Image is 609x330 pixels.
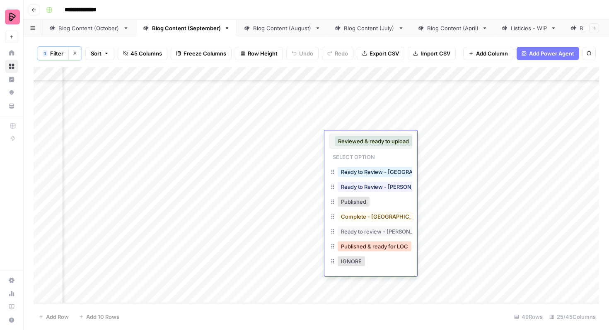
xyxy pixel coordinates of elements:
div: Ready to Review - [GEOGRAPHIC_DATA] [329,165,412,180]
button: Import CSV [408,47,456,60]
button: Add 10 Rows [74,310,124,323]
div: 1 [43,50,48,57]
button: Undo [286,47,319,60]
button: Add Column [463,47,513,60]
button: Row Height [235,47,283,60]
span: Sort [91,49,101,58]
button: Complete - [GEOGRAPHIC_DATA] [338,212,430,222]
a: Usage [5,287,18,300]
button: Help + Support [5,313,18,327]
div: Ready to review - [PERSON_NAME] [329,225,412,240]
a: Blog Content (August) [237,20,328,36]
a: Blog Content (October) [42,20,136,36]
div: IGNORE [329,255,412,270]
button: Ready to Review - [GEOGRAPHIC_DATA] [338,167,447,177]
span: 1 [44,50,46,57]
button: 1Filter [37,47,68,60]
span: Export CSV [370,49,399,58]
button: Export CSV [357,47,404,60]
button: Add Row [34,310,74,323]
a: Learning Hub [5,300,18,313]
span: Add Column [476,49,508,58]
span: Freeze Columns [184,49,226,58]
a: Blog Content (April) [411,20,495,36]
div: Published [329,195,412,210]
span: 45 Columns [130,49,162,58]
span: Add 10 Rows [86,313,119,321]
button: Redo [322,47,353,60]
span: Undo [299,49,313,58]
button: Add Power Agent [517,47,579,60]
button: Published & ready for LOC [338,241,411,251]
img: Preply Logo [5,10,20,24]
span: Redo [335,49,348,58]
button: Workspace: Preply [5,7,18,27]
div: Blog Content (October) [58,24,120,32]
div: Blog Content (July) [344,24,395,32]
button: Ready to Review - [PERSON_NAME] [338,182,435,192]
button: 45 Columns [118,47,167,60]
span: Import CSV [420,49,450,58]
a: Insights [5,73,18,86]
div: 49 Rows [511,310,546,323]
button: Ready to review - [PERSON_NAME] [338,226,434,236]
button: Freeze Columns [171,47,232,60]
span: Add Power Agent [529,49,574,58]
a: Opportunities [5,86,18,99]
div: Blog Content (April) [427,24,479,32]
a: Settings [5,274,18,287]
a: Browse [5,60,18,73]
button: Reviewed & ready to upload [335,136,412,146]
div: Listicles - WIP [511,24,547,32]
div: Complete - [GEOGRAPHIC_DATA] [329,210,412,225]
a: Blog Content (September) [136,20,237,36]
div: Published & ready for LOC [329,240,412,255]
div: Ready to Review - [PERSON_NAME] [329,180,412,195]
button: Published [338,197,370,207]
p: Select option [329,151,378,161]
span: Row Height [248,49,278,58]
span: Filter [50,49,63,58]
a: Home [5,46,18,60]
a: Listicles - WIP [495,20,563,36]
span: Add Row [46,313,69,321]
div: Blog Content (September) [152,24,221,32]
a: Your Data [5,99,18,113]
button: IGNORE [338,256,365,266]
a: Blog Content (July) [328,20,411,36]
button: Sort [85,47,114,60]
div: 25/45 Columns [546,310,599,323]
div: Blog Content (August) [253,24,312,32]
